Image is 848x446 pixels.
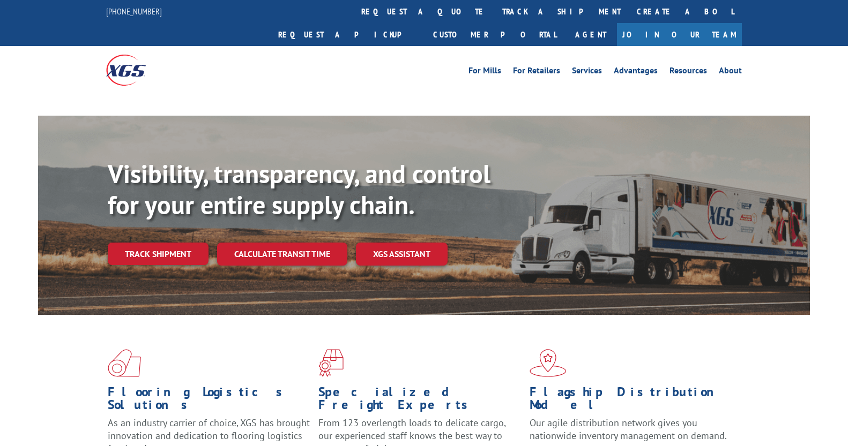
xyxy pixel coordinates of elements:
b: Visibility, transparency, and control for your entire supply chain. [108,157,490,221]
h1: Specialized Freight Experts [318,385,521,417]
a: Track shipment [108,243,209,265]
a: For Mills [468,66,501,78]
a: [PHONE_NUMBER] [106,6,162,17]
a: Calculate transit time [217,243,347,266]
span: Our agile distribution network gives you nationwide inventory management on demand. [530,417,727,442]
a: Agent [564,23,617,46]
a: Join Our Team [617,23,742,46]
a: Advantages [614,66,658,78]
h1: Flagship Distribution Model [530,385,732,417]
a: Services [572,66,602,78]
a: For Retailers [513,66,560,78]
img: xgs-icon-focused-on-flooring-red [318,349,344,377]
a: About [719,66,742,78]
a: Resources [670,66,707,78]
a: XGS ASSISTANT [356,243,448,266]
img: xgs-icon-total-supply-chain-intelligence-red [108,349,141,377]
h1: Flooring Logistics Solutions [108,385,310,417]
img: xgs-icon-flagship-distribution-model-red [530,349,567,377]
a: Customer Portal [425,23,564,46]
a: Request a pickup [270,23,425,46]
